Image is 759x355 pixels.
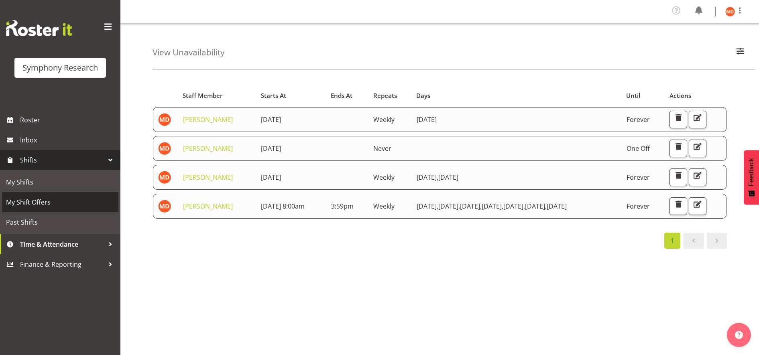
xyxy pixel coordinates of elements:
span: Weekly [373,173,395,182]
span: [DATE] [261,144,281,153]
span: Weekly [373,115,395,124]
a: [PERSON_NAME] [183,144,233,153]
span: [DATE] [261,173,281,182]
span: [DATE] [503,202,525,211]
button: Feedback - Show survey [744,150,759,205]
button: Edit Unavailability [689,197,706,215]
span: [DATE] [460,202,482,211]
span: [DATE] 8:00am [261,202,305,211]
span: [DATE] [482,202,503,211]
span: Feedback [748,158,755,186]
img: Rosterit website logo [6,20,72,36]
button: Edit Unavailability [689,168,706,186]
img: maria-de-guzman11892.jpg [158,171,171,184]
img: help-xxl-2.png [735,331,743,339]
span: , [480,202,482,211]
img: maria-de-guzman11892.jpg [725,7,735,16]
span: Forever [627,115,650,124]
div: Days [416,91,617,100]
button: Filter Employees [732,44,749,61]
h4: View Unavailability [153,48,224,57]
a: [PERSON_NAME] [183,173,233,182]
span: Time & Attendance [20,238,104,250]
div: Starts At [261,91,322,100]
span: Roster [20,114,116,126]
button: Delete Unavailability [669,168,687,186]
span: [DATE] [438,173,458,182]
span: [DATE] [417,173,438,182]
span: , [437,202,438,211]
span: , [502,202,503,211]
span: [DATE] [547,202,567,211]
div: Symphony Research [22,62,98,74]
span: , [523,202,525,211]
span: My Shift Offers [6,196,114,208]
a: [PERSON_NAME] [183,115,233,124]
span: My Shifts [6,176,114,188]
a: My Shifts [2,172,118,192]
img: maria-de-guzman11892.jpg [158,113,171,126]
span: [DATE] [417,115,437,124]
span: Shifts [20,154,104,166]
button: Delete Unavailability [669,111,687,128]
span: Weekly [373,202,395,211]
a: Past Shifts [2,212,118,232]
span: Never [373,144,391,153]
span: , [458,202,460,211]
span: Past Shifts [6,216,114,228]
span: Forever [627,202,650,211]
button: Delete Unavailability [669,140,687,157]
div: Actions [669,91,722,100]
span: Inbox [20,134,116,146]
img: maria-de-guzman11892.jpg [158,200,171,213]
button: Edit Unavailability [689,140,706,157]
img: maria-de-guzman11892.jpg [158,142,171,155]
a: My Shift Offers [2,192,118,212]
span: 3:59pm [331,202,354,211]
span: Forever [627,173,650,182]
button: Edit Unavailability [689,111,706,128]
div: Staff Member [183,91,252,100]
span: [DATE] [438,202,460,211]
div: Repeats [373,91,407,100]
div: Until [626,91,660,100]
span: Finance & Reporting [20,258,104,270]
span: [DATE] [417,202,438,211]
span: , [545,202,547,211]
span: One Off [627,144,650,153]
span: [DATE] [525,202,547,211]
button: Delete Unavailability [669,197,687,215]
span: [DATE] [261,115,281,124]
a: [PERSON_NAME] [183,202,233,211]
div: Ends At [331,91,364,100]
span: , [437,173,438,182]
